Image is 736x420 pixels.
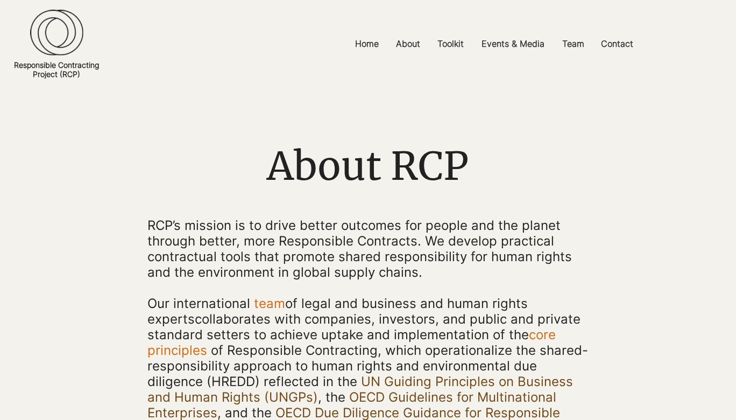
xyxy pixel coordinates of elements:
p: Home [350,32,384,56]
span: of Responsible Contracting, which operationalize the shared-responsibility approach to human righ... [147,342,588,389]
a: Contact [593,32,642,56]
a: Home [347,32,388,56]
span: , the [318,389,345,405]
a: About [388,32,429,56]
a: team [254,296,285,311]
span: RCP’s mission is to drive better outcomes for people and the planet through better, more Responsi... [147,218,572,280]
a: Responsible ContractingProject (RCP) [14,60,99,79]
span: About RCP [267,142,469,191]
p: Contact [596,32,639,56]
p: About [391,32,426,56]
p: Toolkit [432,32,469,56]
nav: Site [254,32,736,56]
a: Team [554,32,593,56]
span: collaborates with companies, investors, and public and private standard setters to achieve uptake... [147,296,581,342]
a: of legal and business and human rights experts [147,296,528,327]
a: Events & Media [473,32,554,56]
p: Events & Media [476,32,550,56]
p: Team [557,32,590,56]
a: core principles [147,327,556,358]
a: Toolkit [429,32,473,56]
a: UN Guiding Principles on Business and Human Rights (UNGPs) [147,374,573,405]
span: Our international [147,296,250,311]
